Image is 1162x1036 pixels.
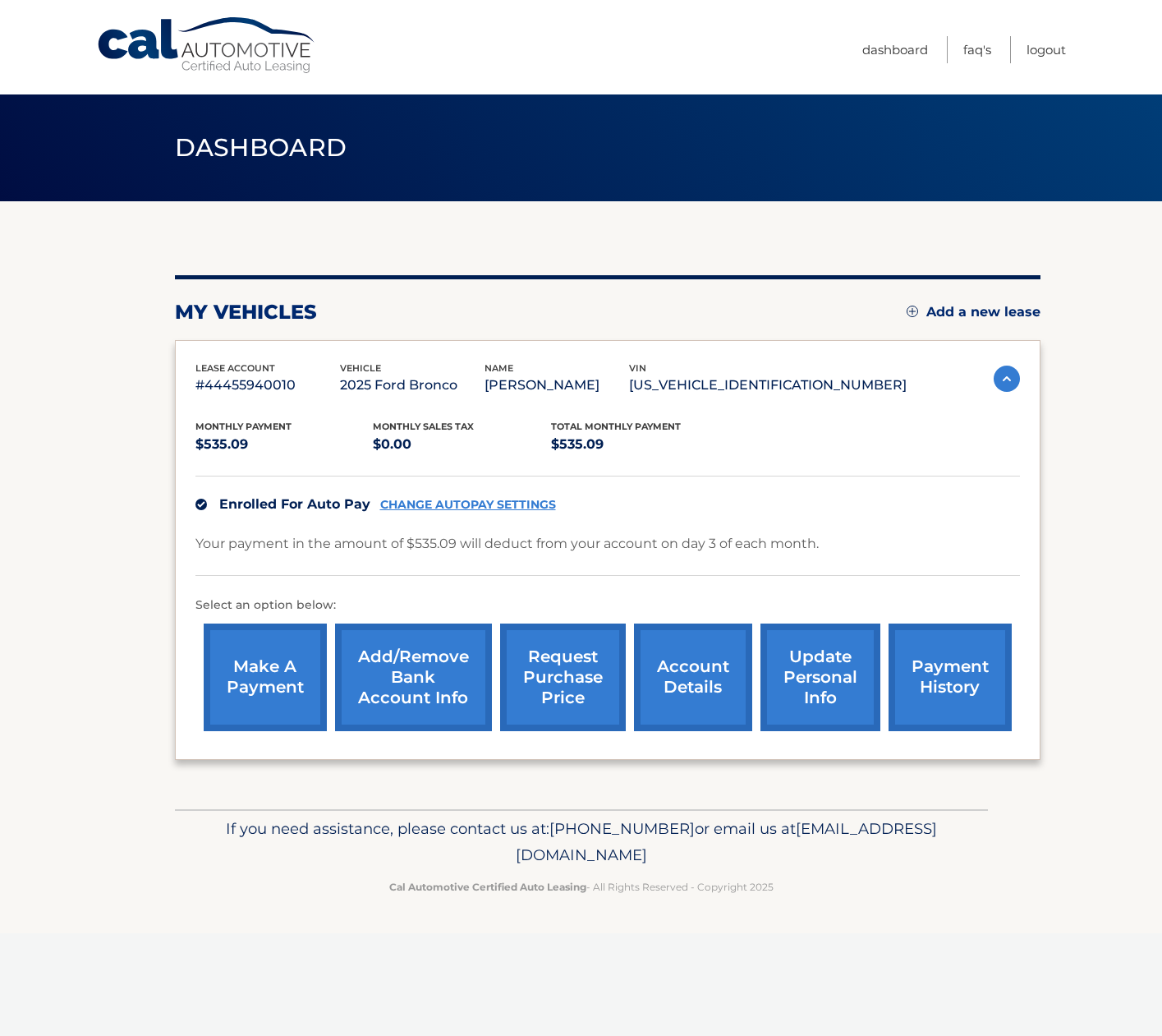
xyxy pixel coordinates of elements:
p: If you need assistance, please contact us at: or email us at [186,816,977,868]
p: #44455940010 [195,374,340,397]
a: Dashboard [862,36,928,63]
p: [PERSON_NAME] [485,374,629,397]
p: Your payment in the amount of $535.09 will deduct from your account on day 3 of each month. [195,532,819,555]
a: Cal Automotive [96,16,318,75]
p: $535.09 [195,433,374,456]
p: [US_VEHICLE_IDENTIFICATION_NUMBER] [629,374,907,397]
a: Add a new lease [907,304,1040,320]
p: $535.09 [551,433,729,456]
span: lease account [195,362,275,374]
a: payment history [889,624,1012,731]
a: make a payment [204,624,327,731]
p: $0.00 [373,433,551,456]
a: FAQ's [963,36,991,63]
a: CHANGE AUTOPAY SETTINGS [380,498,556,512]
img: check.svg [195,499,207,510]
p: - All Rights Reserved - Copyright 2025 [186,878,977,896]
a: request purchase price [500,624,626,731]
span: name [485,362,513,374]
span: Monthly sales Tax [373,421,474,432]
img: add.svg [907,306,918,317]
p: Select an option below: [195,596,1020,615]
a: account details [634,624,752,731]
span: Total Monthly Payment [551,421,681,432]
img: accordion-active.svg [994,366,1020,392]
span: [PHONE_NUMBER] [549,819,695,838]
p: 2025 Ford Bronco [340,374,485,397]
span: vin [629,362,646,374]
a: Add/Remove bank account info [335,624,492,731]
span: vehicle [340,362,381,374]
a: update personal info [760,624,880,731]
strong: Cal Automotive Certified Auto Leasing [389,881,586,893]
span: Enrolled For Auto Pay [219,496,370,512]
span: Monthly Payment [195,421,292,432]
span: Dashboard [175,132,347,163]
h2: my vehicles [175,300,317,325]
a: Logout [1027,36,1066,63]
